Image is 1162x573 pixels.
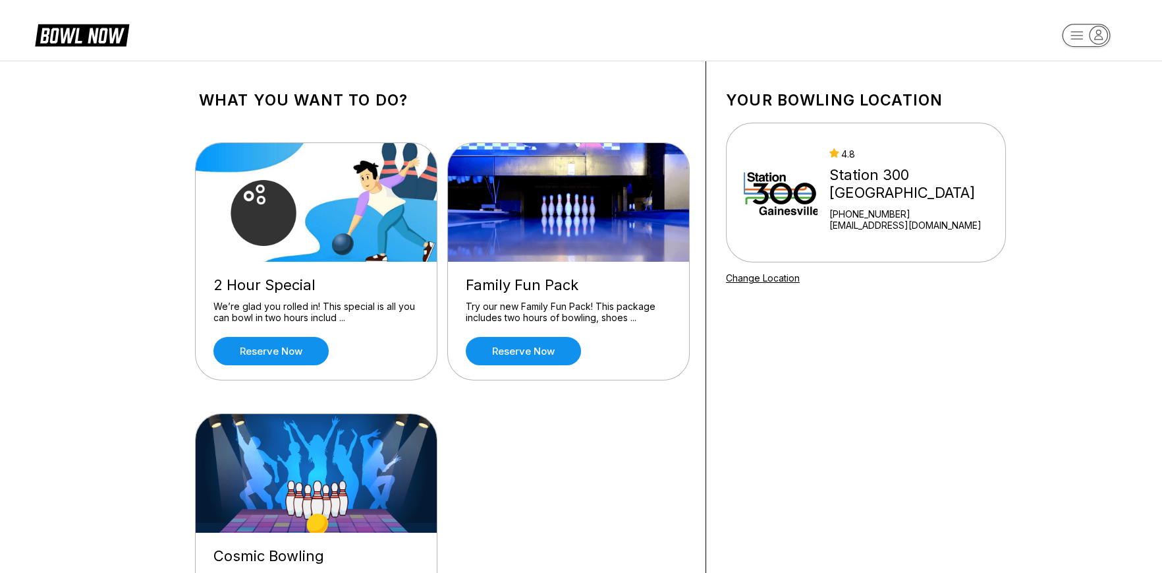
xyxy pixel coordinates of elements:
h1: What you want to do? [199,91,686,109]
img: Family Fun Pack [448,143,690,262]
div: Cosmic Bowling [213,547,419,565]
img: 2 Hour Special [196,143,438,262]
div: [PHONE_NUMBER] [829,208,1000,220]
div: Station 300 [GEOGRAPHIC_DATA] [829,166,1000,202]
h1: Your bowling location [726,91,1006,109]
div: Try our new Family Fun Pack! This package includes two hours of bowling, shoes ... [466,301,671,324]
div: Family Fun Pack [466,276,671,294]
a: [EMAIL_ADDRESS][DOMAIN_NAME] [829,220,1000,231]
a: Reserve now [466,337,581,365]
div: We’re glad you rolled in! This special is all you can bowl in two hours includ ... [213,301,419,324]
img: Cosmic Bowling [196,414,438,533]
a: Reserve now [213,337,329,365]
img: Station 300 Gainesville [744,143,817,242]
div: 2 Hour Special [213,276,419,294]
a: Change Location [726,272,800,284]
div: 4.8 [829,148,1000,160]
